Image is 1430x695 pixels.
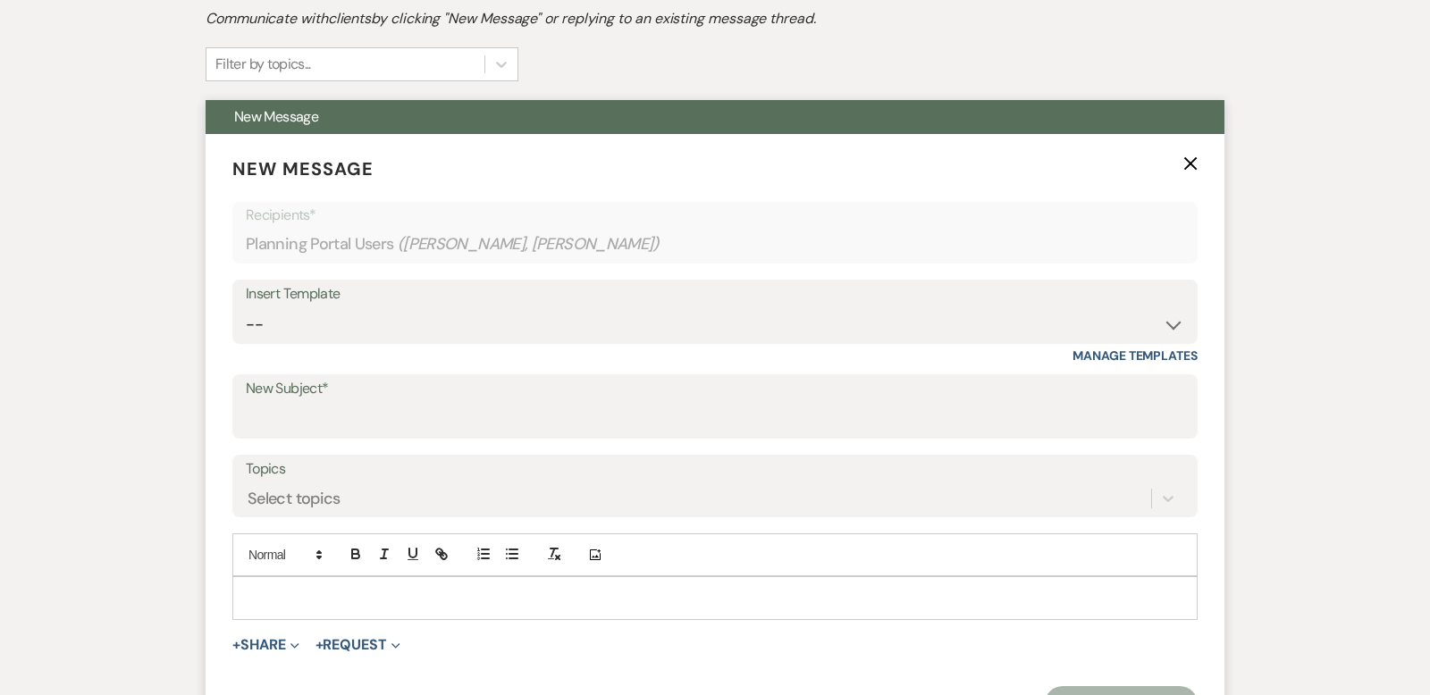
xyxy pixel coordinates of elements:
[315,638,400,652] button: Request
[1072,347,1198,364] a: Manage Templates
[232,157,374,180] span: New Message
[232,638,240,652] span: +
[398,232,660,256] span: ( [PERSON_NAME], [PERSON_NAME] )
[234,107,318,126] span: New Message
[246,281,1184,307] div: Insert Template
[246,456,1184,482] label: Topics
[246,227,1184,262] div: Planning Portal Users
[206,8,1224,29] h2: Communicate with clients by clicking "New Message" or replying to an existing message thread.
[246,376,1184,402] label: New Subject*
[246,204,1184,227] p: Recipients*
[315,638,324,652] span: +
[215,54,311,75] div: Filter by topics...
[248,487,341,511] div: Select topics
[232,638,299,652] button: Share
